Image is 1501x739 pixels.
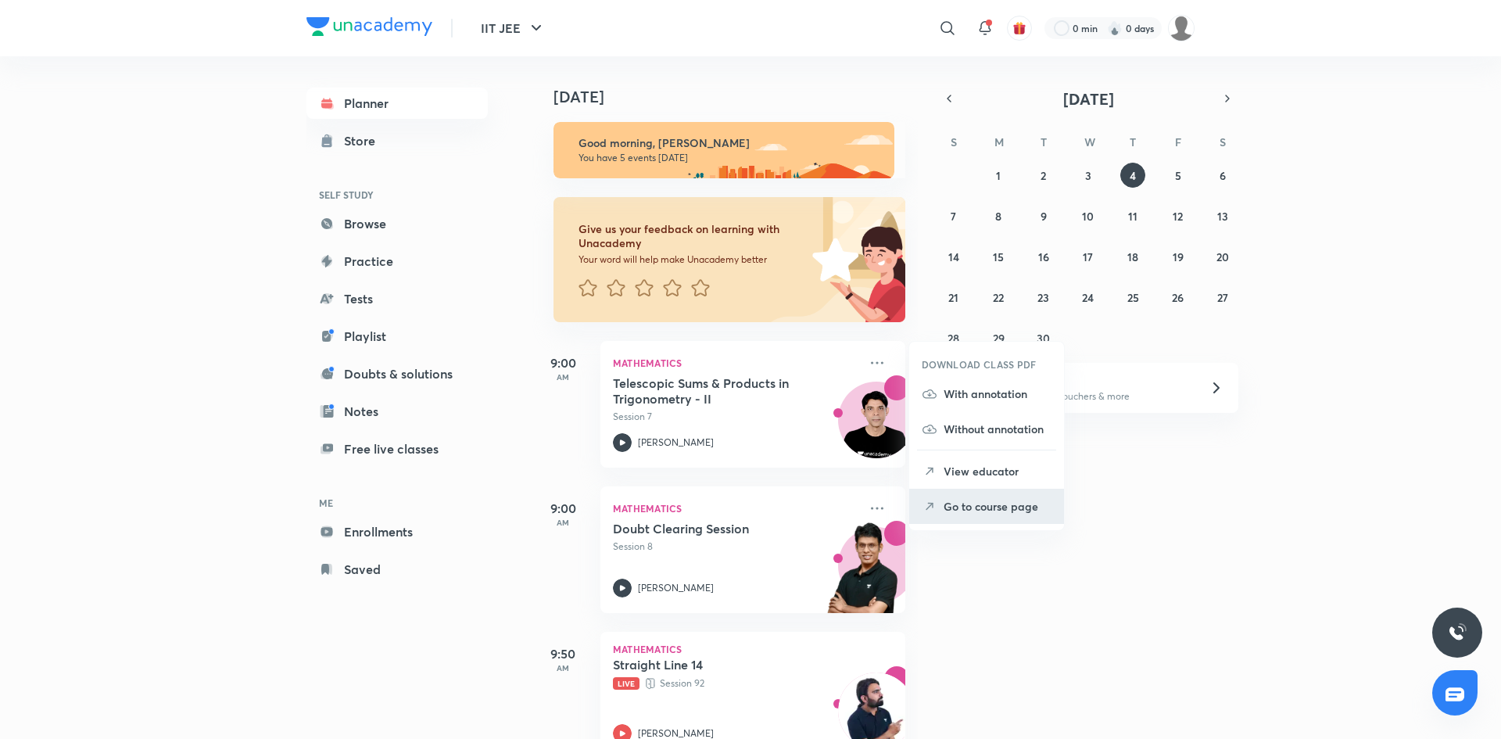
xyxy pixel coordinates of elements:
a: Free live classes [306,433,488,465]
a: Enrollments [306,516,488,547]
button: September 29, 2025 [986,325,1011,350]
button: September 28, 2025 [941,325,966,350]
abbr: September 5, 2025 [1175,168,1181,183]
abbr: September 20, 2025 [1216,249,1229,264]
h5: 9:00 [532,499,594,518]
abbr: September 6, 2025 [1220,168,1226,183]
button: September 4, 2025 [1120,163,1145,188]
h6: DOWNLOAD CLASS PDF [922,357,1037,371]
abbr: September 16, 2025 [1038,249,1049,264]
a: Notes [306,396,488,427]
div: Store [344,131,385,150]
button: September 16, 2025 [1031,244,1056,269]
img: Company Logo [306,17,432,36]
abbr: September 25, 2025 [1127,290,1139,305]
p: Go to course page [944,498,1051,515]
button: avatar [1007,16,1032,41]
button: September 21, 2025 [941,285,966,310]
p: Mathematics [613,499,858,518]
abbr: September 17, 2025 [1083,249,1093,264]
abbr: September 3, 2025 [1085,168,1091,183]
a: Saved [306,554,488,585]
button: September 30, 2025 [1031,325,1056,350]
h6: Refer friends [998,373,1191,389]
button: September 8, 2025 [986,203,1011,228]
button: September 5, 2025 [1166,163,1191,188]
button: September 13, 2025 [1210,203,1235,228]
button: September 7, 2025 [941,203,966,228]
h6: Good morning, [PERSON_NAME] [579,136,880,150]
abbr: September 10, 2025 [1082,209,1094,224]
p: Session 92 [613,676,858,691]
img: ttu [1448,623,1467,642]
button: IIT JEE [471,13,555,44]
h6: SELF STUDY [306,181,488,208]
p: View educator [944,463,1051,479]
abbr: Wednesday [1084,135,1095,149]
h5: Doubt Clearing Session [613,521,808,536]
p: With annotation [944,386,1051,402]
h5: Telescopic Sums & Products in Trigonometry - II [613,375,808,407]
p: AM [532,372,594,382]
abbr: September 4, 2025 [1130,168,1136,183]
span: [DATE] [1063,88,1114,109]
abbr: September 30, 2025 [1037,331,1050,346]
p: Session 8 [613,540,858,554]
abbr: Tuesday [1041,135,1047,149]
p: AM [532,663,594,673]
button: September 14, 2025 [941,244,966,269]
abbr: Thursday [1130,135,1136,149]
a: Tests [306,283,488,314]
span: Live [613,677,639,690]
abbr: September 21, 2025 [948,290,958,305]
p: Win a laptop, vouchers & more [998,389,1191,404]
abbr: September 12, 2025 [1173,209,1183,224]
button: September 3, 2025 [1076,163,1101,188]
button: September 10, 2025 [1076,203,1101,228]
abbr: September 15, 2025 [993,249,1004,264]
h5: 9:50 [532,644,594,663]
a: Doubts & solutions [306,358,488,389]
abbr: September 22, 2025 [993,290,1004,305]
button: [DATE] [960,88,1216,109]
abbr: September 24, 2025 [1082,290,1094,305]
abbr: September 18, 2025 [1127,249,1138,264]
img: streak [1107,20,1123,36]
button: September 26, 2025 [1166,285,1191,310]
button: September 17, 2025 [1076,244,1101,269]
p: Mathematics [613,353,858,372]
img: avatar [1012,21,1026,35]
abbr: September 1, 2025 [996,168,1001,183]
h6: ME [306,490,488,516]
h5: Straight Line 14 [613,657,808,673]
abbr: Monday [994,135,1004,149]
abbr: September 23, 2025 [1037,290,1049,305]
img: unacademy [819,521,905,629]
button: September 15, 2025 [986,244,1011,269]
button: September 12, 2025 [1166,203,1191,228]
p: [PERSON_NAME] [638,581,714,595]
abbr: September 11, 2025 [1128,209,1137,224]
a: Planner [306,88,488,119]
abbr: September 14, 2025 [948,249,959,264]
abbr: September 8, 2025 [995,209,1001,224]
p: AM [532,518,594,527]
button: September 22, 2025 [986,285,1011,310]
a: Company Logo [306,17,432,40]
h5: 9:00 [532,353,594,372]
img: Avatar [839,390,914,465]
abbr: September 26, 2025 [1172,290,1184,305]
a: Practice [306,246,488,277]
abbr: September 9, 2025 [1041,209,1047,224]
abbr: September 19, 2025 [1173,249,1184,264]
p: [PERSON_NAME] [638,436,714,450]
p: Without annotation [944,421,1051,437]
abbr: September 27, 2025 [1217,290,1228,305]
button: September 9, 2025 [1031,203,1056,228]
button: September 11, 2025 [1120,203,1145,228]
abbr: September 13, 2025 [1217,209,1228,224]
img: feedback_image [759,197,905,322]
img: Aayush Kumar Jha [1168,15,1195,41]
button: September 27, 2025 [1210,285,1235,310]
button: September 1, 2025 [986,163,1011,188]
